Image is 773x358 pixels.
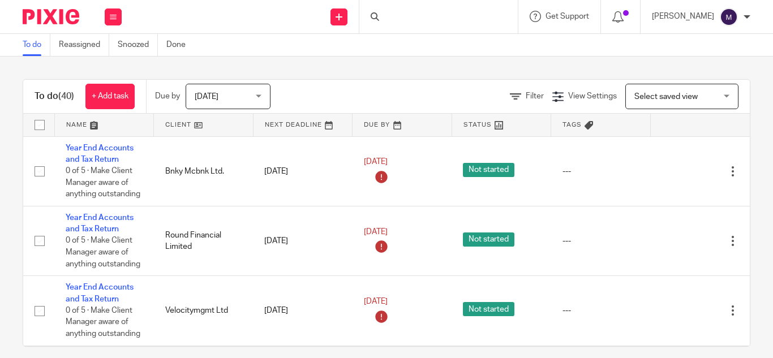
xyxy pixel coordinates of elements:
[66,214,134,233] a: Year End Accounts and Tax Return
[253,206,353,275] td: [DATE]
[526,92,544,100] span: Filter
[155,90,180,102] p: Due by
[154,206,254,275] td: Round Financial Limited
[154,136,254,206] td: Bnky Mcbnk Ltd.
[568,92,617,100] span: View Settings
[562,305,639,316] div: ---
[364,297,388,305] span: [DATE]
[35,90,74,102] h1: To do
[66,237,140,268] span: 0 of 5 · Make Client Manager aware of anything outstanding
[546,12,589,20] span: Get Support
[463,302,514,316] span: Not started
[59,34,109,56] a: Reassigned
[463,232,514,247] span: Not started
[364,158,388,166] span: [DATE]
[562,235,639,247] div: ---
[562,122,582,128] span: Tags
[364,228,388,236] span: [DATE]
[253,136,353,206] td: [DATE]
[634,93,698,101] span: Select saved view
[66,307,140,338] span: 0 of 5 · Make Client Manager aware of anything outstanding
[66,144,134,163] a: Year End Accounts and Tax Return
[85,84,135,109] a: + Add task
[720,8,738,26] img: svg%3E
[463,163,514,177] span: Not started
[66,283,134,303] a: Year End Accounts and Tax Return
[23,9,79,24] img: Pixie
[195,93,218,101] span: [DATE]
[652,11,714,22] p: [PERSON_NAME]
[23,34,50,56] a: To do
[118,34,158,56] a: Snoozed
[562,166,639,177] div: ---
[66,167,140,198] span: 0 of 5 · Make Client Manager aware of anything outstanding
[58,92,74,101] span: (40)
[253,276,353,346] td: [DATE]
[154,276,254,346] td: Velocitymgmt Ltd
[166,34,194,56] a: Done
